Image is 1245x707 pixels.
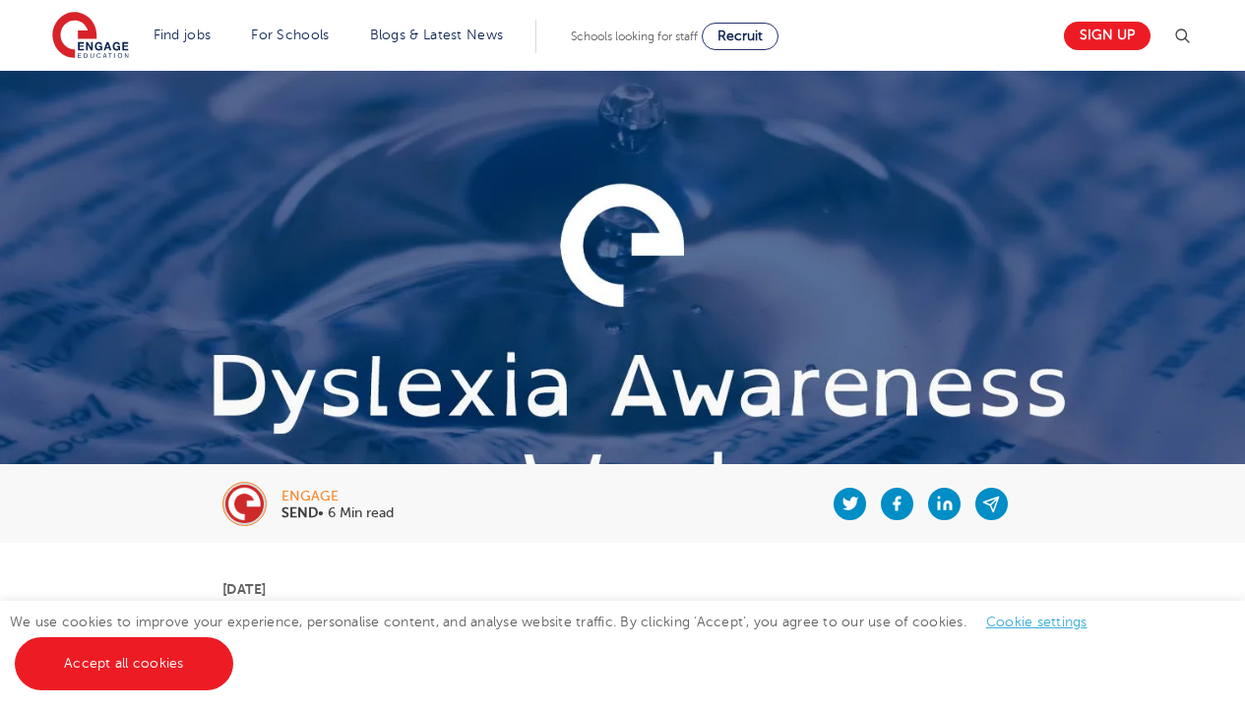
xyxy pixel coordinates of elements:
[15,637,233,690] a: Accept all cookies
[1064,22,1151,50] a: Sign up
[571,29,698,43] span: Schools looking for staff
[251,28,329,42] a: For Schools
[281,490,394,503] div: engage
[370,28,504,42] a: Blogs & Latest News
[222,582,1023,596] p: [DATE]
[986,615,1088,629] a: Cookie settings
[52,12,129,61] img: Engage Education
[717,29,763,43] span: Recruit
[154,28,212,42] a: Find jobs
[281,505,318,520] b: SEND
[10,615,1107,671] span: We use cookies to improve your experience, personalise content, and analyse website traffic. By c...
[702,23,778,50] a: Recruit
[281,506,394,520] p: • 6 Min read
